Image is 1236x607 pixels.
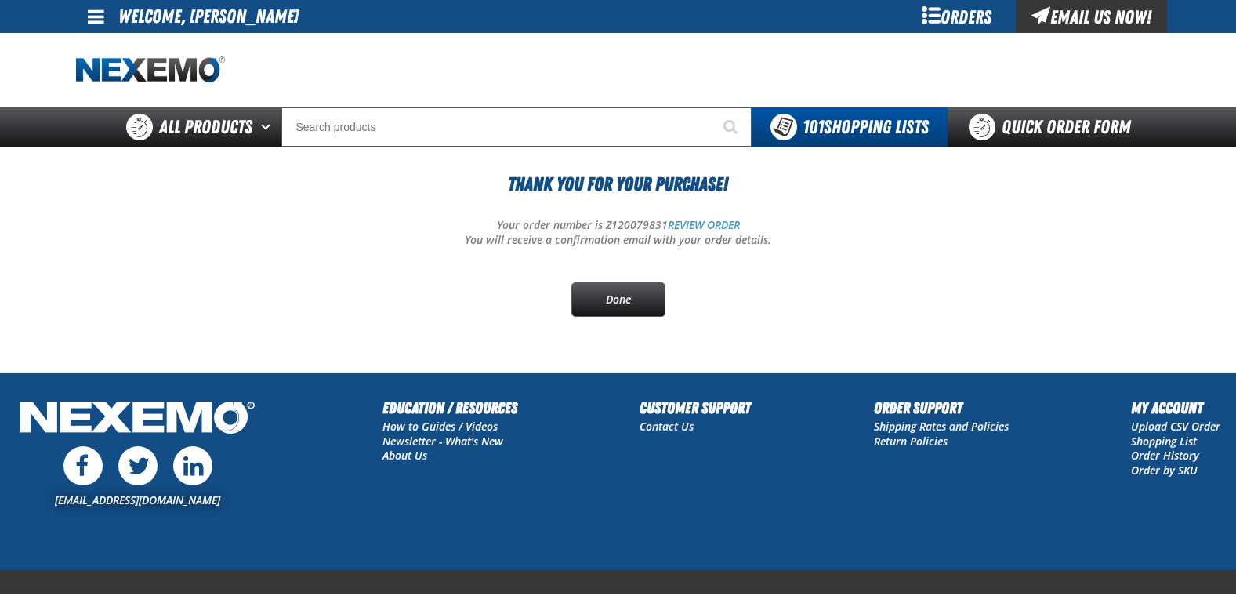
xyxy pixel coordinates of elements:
a: Shipping Rates and Policies [874,419,1009,434]
p: Your order number is Z120079831 [76,218,1161,233]
strong: 101 [803,116,824,138]
img: Nexemo logo [76,56,225,84]
a: Home [76,56,225,84]
span: All Products [159,113,252,141]
button: You have 101 Shopping Lists. Open to view details [752,107,948,147]
p: You will receive a confirmation email with your order details. [76,233,1161,248]
input: Search [281,107,752,147]
a: Done [571,282,665,317]
a: Contact Us [640,419,694,434]
a: Order by SKU [1131,463,1198,478]
button: Open All Products pages [256,107,281,147]
a: Upload CSV Order [1131,419,1220,434]
a: How to Guides / Videos [382,419,498,434]
a: About Us [382,448,427,463]
a: Quick Order Form [948,107,1160,147]
h2: Order Support [874,396,1009,420]
h2: Education / Resources [382,396,517,420]
span: Shopping Lists [803,116,929,138]
a: Return Policies [874,434,948,449]
h2: My Account [1131,396,1220,420]
a: [EMAIL_ADDRESS][DOMAIN_NAME] [55,493,220,507]
a: Newsletter - What's New [382,434,503,449]
a: Order History [1131,448,1199,463]
button: Start Searching [712,107,752,147]
img: Nexemo Logo [16,396,259,442]
a: REVIEW ORDER [668,217,740,232]
h1: Thank You For Your Purchase! [76,170,1161,198]
h2: Customer Support [640,396,751,420]
a: Shopping List [1131,434,1197,449]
